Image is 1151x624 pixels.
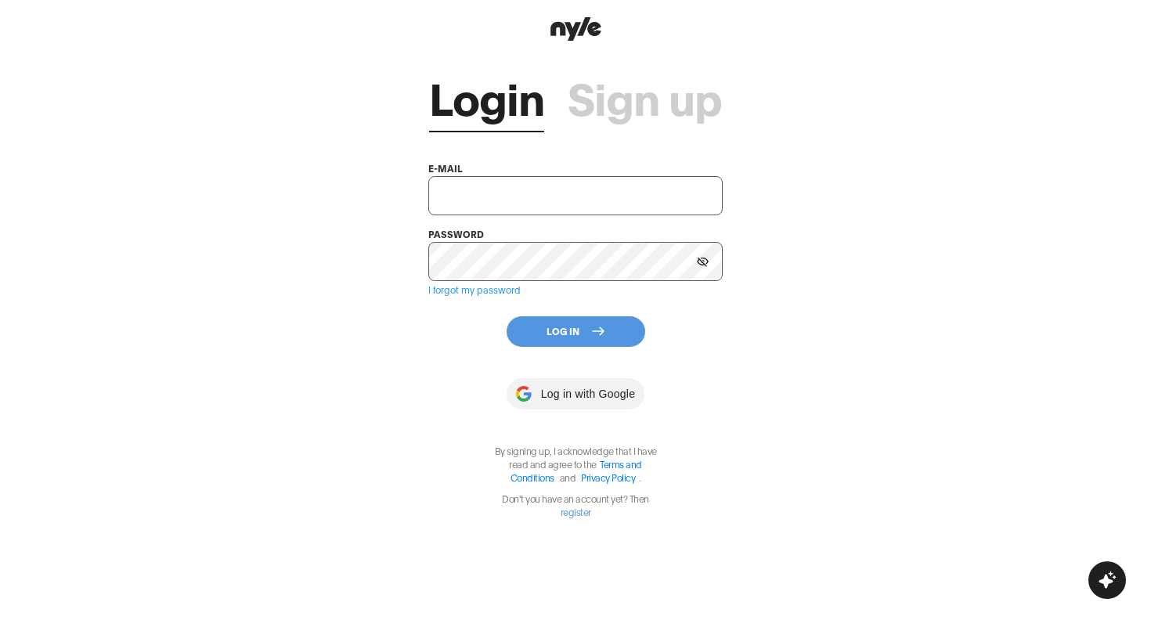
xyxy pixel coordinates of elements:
[511,458,642,483] a: Terms and Conditions
[561,506,591,518] a: register
[428,162,463,174] label: e-mail
[581,471,635,483] a: Privacy Policy
[556,471,580,483] span: and
[507,378,644,409] button: Log in with Google
[428,228,484,240] label: password
[568,73,722,120] a: Sign up
[428,283,521,295] a: I forgot my password
[507,316,645,347] button: Log In
[429,73,544,120] a: Login
[485,444,666,484] p: By signing up, I acknowledge that I have read and agree to the .
[485,492,666,518] p: Don't you have an account yet? Then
